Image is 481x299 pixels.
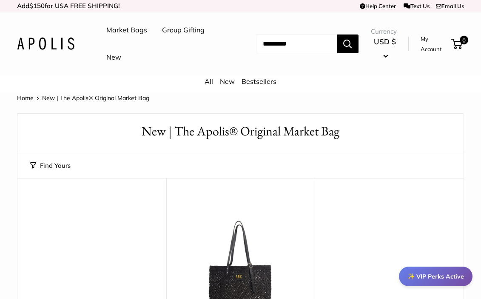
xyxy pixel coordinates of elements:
a: Email Us [436,3,464,9]
span: $150 [29,2,45,10]
a: Group Gifting [162,24,205,37]
a: Home [17,94,34,102]
span: 0 [460,36,468,44]
a: All [205,77,213,86]
h1: New | The Apolis® Original Market Bag [30,122,451,141]
img: Apolis [17,37,74,50]
span: USD $ [374,37,396,46]
input: Search... [256,34,337,53]
button: Search [337,34,359,53]
a: Text Us [404,3,430,9]
button: USD $ [371,35,398,62]
a: New [106,51,121,64]
button: Find Yours [30,160,71,172]
a: My Account [421,34,448,55]
span: Currency [371,26,398,37]
a: Help Center [360,3,396,9]
nav: Breadcrumb [17,92,149,103]
a: Bestsellers [242,77,276,86]
a: New [220,77,235,86]
a: 0 [452,39,462,49]
div: ✨ VIP Perks Active [399,267,472,286]
span: New | The Apolis® Original Market Bag [42,94,149,102]
a: Market Bags [106,24,147,37]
